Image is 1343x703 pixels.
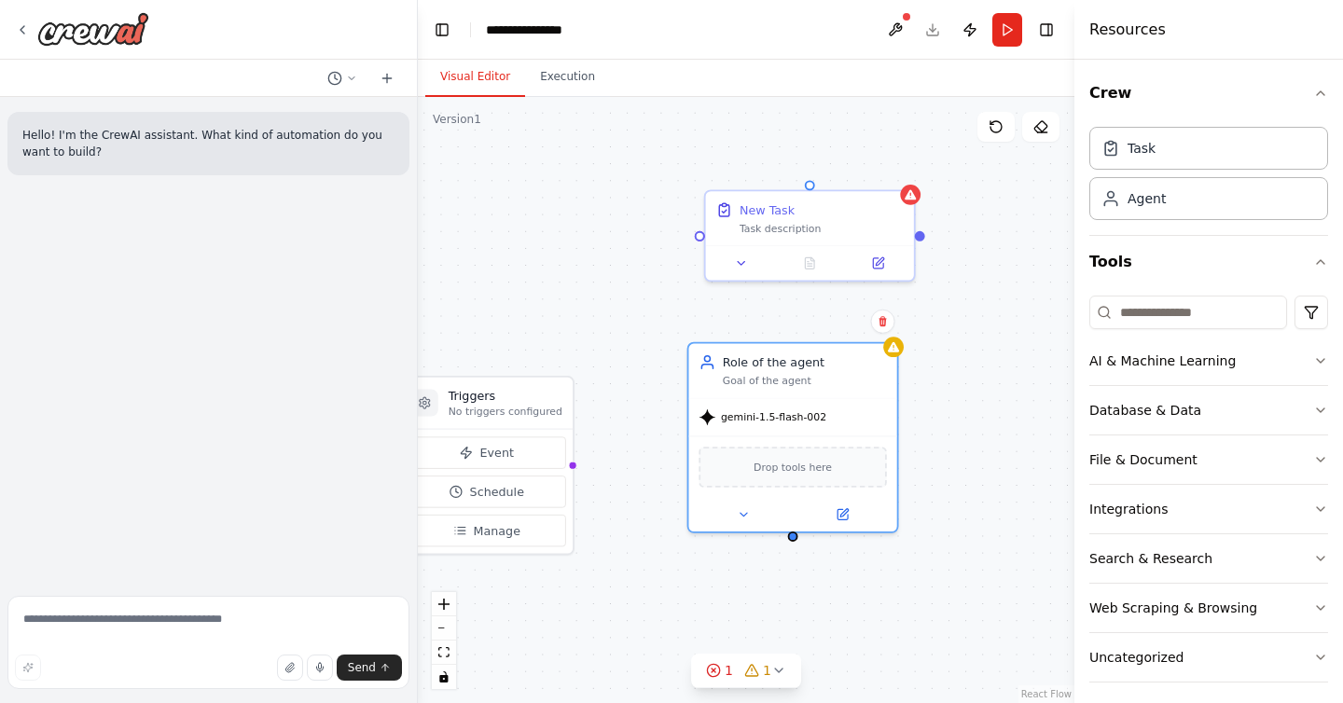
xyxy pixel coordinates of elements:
[1089,19,1166,41] h4: Resources
[723,353,887,370] div: Role of the agent
[704,189,916,282] div: New TaskTask description
[1089,599,1257,617] div: Web Scraping & Browsing
[763,661,771,680] span: 1
[754,459,832,476] span: Drop tools here
[871,310,895,334] button: Delete node
[1089,351,1236,370] div: AI & Machine Learning
[1089,236,1328,288] button: Tools
[399,376,575,555] div: TriggersNo triggers configuredEventScheduleManage
[1089,386,1328,434] button: Database & Data
[432,592,456,689] div: React Flow controls
[22,127,395,160] p: Hello! I'm the CrewAI assistant. What kind of automation do you want to build?
[432,616,456,641] button: zoom out
[1089,337,1328,385] button: AI & Machine Learning
[687,342,899,533] div: Role of the agentGoal of the agentgemini-1.5-flash-002Drop tools here
[1089,485,1328,533] button: Integrations
[1089,435,1328,484] button: File & Document
[408,476,565,507] button: Schedule
[1089,584,1328,632] button: Web Scraping & Browsing
[277,655,303,681] button: Upload files
[433,112,481,127] div: Version 1
[432,641,456,665] button: fit view
[1128,189,1166,208] div: Agent
[1033,17,1059,43] button: Hide right sidebar
[432,592,456,616] button: zoom in
[372,67,402,90] button: Start a new chat
[486,21,562,39] nav: breadcrumb
[740,201,795,218] div: New Task
[1089,401,1201,420] div: Database & Data
[1089,288,1328,697] div: Tools
[1089,633,1328,682] button: Uncategorized
[408,515,565,546] button: Manage
[425,58,525,97] button: Visual Editor
[470,483,524,500] span: Schedule
[1089,500,1168,518] div: Integrations
[474,522,520,539] span: Manage
[408,436,565,468] button: Event
[525,58,610,97] button: Execution
[320,67,365,90] button: Switch to previous chat
[480,445,514,462] span: Event
[1128,139,1156,158] div: Task
[723,374,887,388] div: Goal of the agent
[15,655,41,681] button: Improve this prompt
[774,253,846,273] button: No output available
[37,12,149,46] img: Logo
[1089,648,1184,667] div: Uncategorized
[337,655,402,681] button: Send
[1089,534,1328,583] button: Search & Research
[449,388,562,405] h3: Triggers
[1089,119,1328,235] div: Crew
[348,660,376,675] span: Send
[449,405,562,419] p: No triggers configured
[725,661,733,680] span: 1
[740,222,904,236] div: Task description
[429,17,455,43] button: Hide left sidebar
[1089,67,1328,119] button: Crew
[1089,450,1198,469] div: File & Document
[432,665,456,689] button: toggle interactivity
[721,410,826,424] span: gemini-1.5-flash-002
[795,504,891,525] button: Open in side panel
[307,655,333,681] button: Click to speak your automation idea
[1021,689,1072,699] a: React Flow attribution
[849,253,907,273] button: Open in side panel
[691,654,801,688] button: 11
[1089,549,1212,568] div: Search & Research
